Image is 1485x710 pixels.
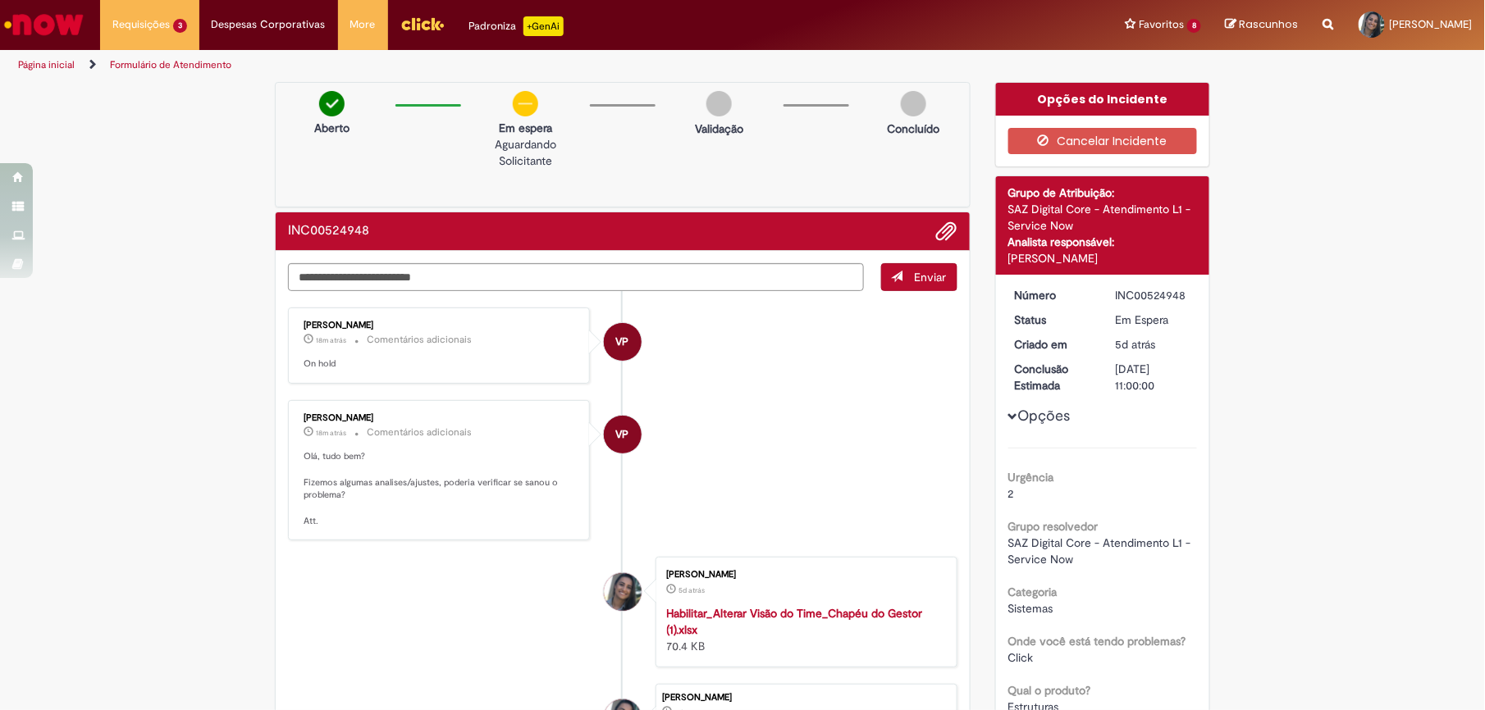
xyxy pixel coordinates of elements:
[936,221,957,242] button: Adicionar anexos
[1003,336,1103,353] dt: Criado em
[18,58,75,71] a: Página inicial
[304,357,577,371] p: On hold
[604,573,642,611] div: Sabrina Pereira Antunes
[616,415,629,454] span: VP
[1003,361,1103,394] dt: Conclusão Estimada
[1008,650,1034,665] span: Click
[679,585,706,595] time: 25/09/2025 08:26:16
[316,428,346,438] time: 29/09/2025 11:11:11
[350,16,376,33] span: More
[110,58,231,71] a: Formulário de Atendimento
[1008,535,1195,567] span: SAZ Digital Core - Atendimento L1 - Service Now
[1390,17,1473,31] span: [PERSON_NAME]
[616,322,629,362] span: VP
[1008,234,1198,250] div: Analista responsável:
[316,335,346,345] time: 29/09/2025 11:11:21
[1003,312,1103,328] dt: Status
[1187,19,1201,33] span: 8
[523,16,564,36] p: +GenAi
[1008,585,1058,599] b: Categoria
[1115,336,1191,353] div: 25/09/2025 08:26:25
[212,16,326,33] span: Despesas Corporativas
[667,570,940,580] div: [PERSON_NAME]
[1008,634,1186,649] b: Onde você está tendo problemas?
[2,8,86,41] img: ServiceNow
[1008,128,1198,154] button: Cancelar Incidente
[173,19,187,33] span: 3
[1115,361,1191,394] div: [DATE] 11:00:00
[469,120,581,136] p: Em espera
[695,121,743,137] p: Validação
[367,333,472,347] small: Comentários adicionais
[288,224,369,239] h2: INC00524948 Histórico de tíquete
[1008,470,1054,485] b: Urgência
[304,321,577,330] div: [PERSON_NAME]
[513,91,538,116] img: circle-minus.png
[1008,201,1198,234] div: SAZ Digital Core - Atendimento L1 - Service Now
[314,120,350,136] p: Aberto
[1008,486,1014,501] span: 2
[1008,250,1198,266] div: [PERSON_NAME]
[604,416,642,453] div: Victor Pasqual
[881,263,957,291] button: Enviar
[1008,683,1091,698] b: Qual o produto?
[12,50,978,80] ul: Trilhas de página
[1115,337,1155,352] span: 5d atrás
[469,16,564,36] div: Padroniza
[1008,601,1053,616] span: Sistemas
[316,335,346,345] span: 18m atrás
[667,605,940,654] div: 70.4 KB
[288,263,864,292] textarea: Digite sua mensagem aqui...
[1008,184,1198,201] div: Grupo de Atribuição:
[996,83,1210,116] div: Opções do Incidente
[1008,519,1099,534] b: Grupo resolvedor
[304,413,577,423] div: [PERSON_NAME]
[400,11,445,36] img: click_logo_yellow_360x200.png
[1139,16,1184,33] span: Favoritos
[469,136,581,169] p: Aguardando Solicitante
[1115,287,1191,303] div: INC00524948
[679,585,706,595] span: 5d atrás
[1003,287,1103,303] dt: Número
[901,91,926,116] img: img-circle-grey.png
[1115,337,1155,352] time: 25/09/2025 08:26:25
[663,693,948,703] div: [PERSON_NAME]
[706,91,732,116] img: img-circle-grey.png
[915,270,947,284] span: Enviar
[604,323,642,361] div: Victor Pasqual
[1115,312,1191,328] div: Em Espera
[887,121,939,137] p: Concluído
[316,428,346,438] span: 18m atrás
[1240,16,1299,32] span: Rascunhos
[367,426,472,439] small: Comentários adicionais
[112,16,170,33] span: Requisições
[667,606,923,637] a: Habilitar_Alterar Visão do Time_Chapéu do Gestor (1).xlsx
[304,450,577,527] p: Olá, tudo bem? Fizemos algumas analises/ajustes, poderia verificar se sanou o problema? Att.
[319,91,345,116] img: check-circle-green.png
[1226,17,1299,33] a: Rascunhos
